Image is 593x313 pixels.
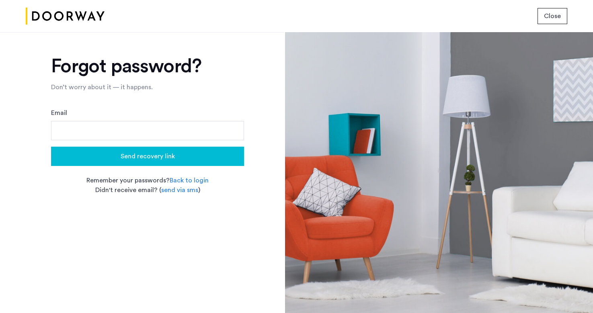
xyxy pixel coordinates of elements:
[544,11,561,21] span: Close
[26,1,105,31] img: logo
[51,82,244,92] div: Don’t worry about it — it happens.
[51,57,244,76] div: Forgot password?
[51,108,67,118] label: Email
[51,147,244,166] button: button
[170,176,209,185] a: Back to login
[51,185,244,195] div: Didn't receive email? ( )
[538,8,567,24] button: button
[86,177,170,184] span: Remember your passwords?
[161,185,198,195] a: send via sms
[121,151,175,161] span: Send recovery link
